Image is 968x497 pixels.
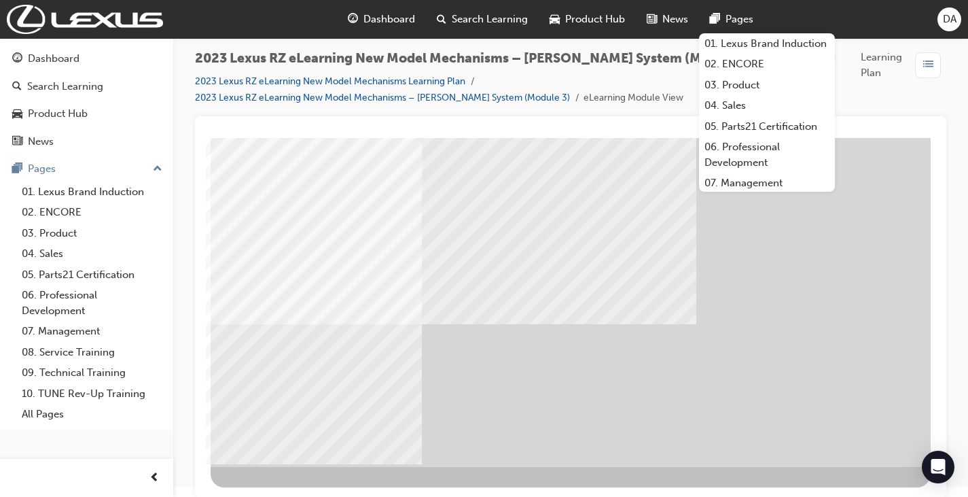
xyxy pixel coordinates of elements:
[5,44,168,156] button: DashboardSearch LearningProduct HubNews
[28,51,79,67] div: Dashboard
[195,75,465,87] a: 2023 Lexus RZ eLearning New Model Mechanisms Learning Plan
[699,54,835,75] a: 02. ENCORE
[28,161,56,177] div: Pages
[16,223,168,244] a: 03. Product
[16,264,168,286] a: 05. Parts21 Certification
[195,51,753,67] span: 2023 Lexus RZ eLearning New Model Mechanisms – [PERSON_NAME] System (Module 3)
[337,5,426,33] a: guage-iconDashboard
[12,163,22,175] span: pages-icon
[153,160,162,178] span: up-icon
[12,81,22,93] span: search-icon
[16,243,168,264] a: 04. Sales
[699,5,764,33] a: pages-iconPages
[452,12,528,27] span: Search Learning
[861,50,910,80] span: Learning Plan
[937,7,961,31] button: DA
[699,75,835,96] a: 03. Product
[699,137,835,173] a: 06. Professional Development
[725,12,753,27] span: Pages
[16,285,168,321] a: 06. Professional Development
[12,136,22,148] span: news-icon
[550,11,560,28] span: car-icon
[636,5,699,33] a: news-iconNews
[565,12,625,27] span: Product Hub
[647,11,657,28] span: news-icon
[699,33,835,54] a: 01. Lexus Brand Induction
[16,182,168,203] a: 01. Lexus Brand Induction
[16,383,168,405] a: 10. TUNE Rev-Up Training
[16,362,168,383] a: 09. Technical Training
[699,95,835,116] a: 04. Sales
[5,156,168,182] button: Pages
[363,12,415,27] span: Dashboard
[12,108,22,120] span: car-icon
[195,92,570,103] a: 2023 Lexus RZ eLearning New Model Mechanisms – [PERSON_NAME] System (Module 3)
[699,173,835,194] a: 07. Management
[27,79,103,95] div: Search Learning
[16,404,168,425] a: All Pages
[5,101,168,126] a: Product Hub
[437,11,446,28] span: search-icon
[16,202,168,223] a: 02. ENCORE
[922,451,954,483] div: Open Intercom Messenger
[861,50,946,80] button: Learning Plan
[12,53,22,65] span: guage-icon
[28,134,54,150] div: News
[149,470,160,487] span: prev-icon
[710,11,720,28] span: pages-icon
[539,5,636,33] a: car-iconProduct Hub
[923,56,933,73] span: list-icon
[426,5,539,33] a: search-iconSearch Learning
[699,116,835,137] a: 05. Parts21 Certification
[7,5,163,34] img: Trak
[16,342,168,363] a: 08. Service Training
[5,129,168,154] a: News
[5,46,168,71] a: Dashboard
[662,12,688,27] span: News
[584,90,683,106] li: eLearning Module View
[28,106,88,122] div: Product Hub
[943,12,956,27] span: DA
[5,74,168,99] a: Search Learning
[16,321,168,342] a: 07. Management
[348,11,358,28] span: guage-icon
